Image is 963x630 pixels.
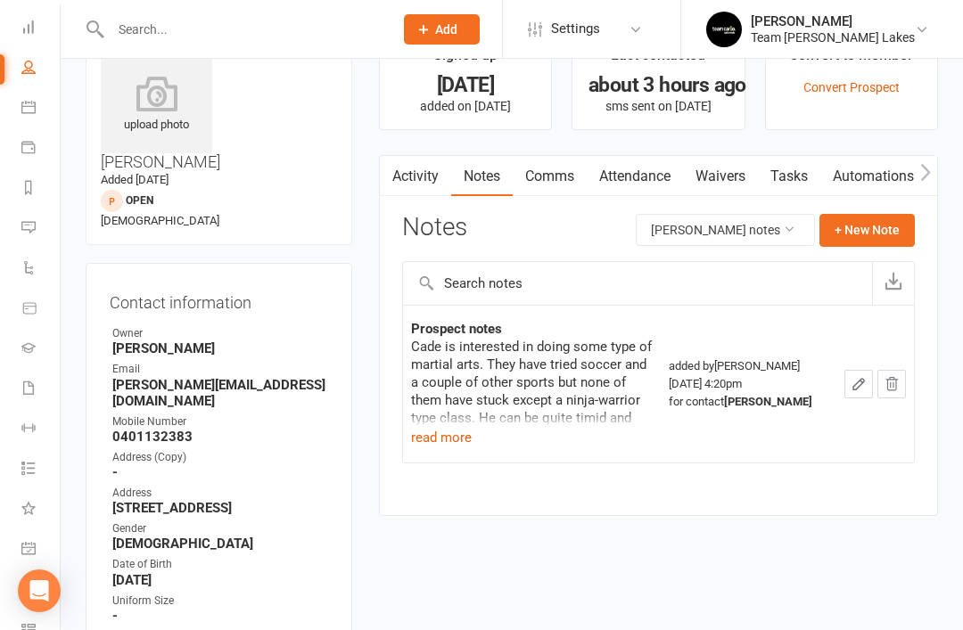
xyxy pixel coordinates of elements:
a: What's New [21,490,62,530]
a: Convert Prospect [803,80,900,94]
div: about 3 hours ago [588,76,728,94]
img: thumb_image1603260965.png [706,12,742,47]
div: Open Intercom Messenger [18,569,61,612]
div: [PERSON_NAME] [751,13,915,29]
div: upload photo [101,76,212,135]
a: Comms [513,156,587,197]
a: Activity [380,156,451,197]
span: [DEMOGRAPHIC_DATA] [101,214,219,227]
div: Last contacted [611,44,705,76]
div: Signed up [433,44,498,76]
div: Email [112,361,328,378]
div: Address (Copy) [112,449,328,466]
div: Owner [112,325,328,342]
a: Dashboard [21,9,62,49]
a: Tasks [758,156,820,197]
button: Add [404,14,480,45]
strong: [STREET_ADDRESS] [112,500,328,516]
span: Settings [551,9,600,49]
div: Mobile Number [112,413,328,430]
strong: - [112,608,328,624]
div: for contact [669,393,828,411]
strong: [PERSON_NAME] [724,395,812,408]
span: Open [126,194,153,207]
span: Add [435,22,457,37]
a: Calendar [21,89,62,129]
p: added on [DATE] [396,99,535,113]
h3: Notes [402,214,467,246]
strong: [DATE] [112,572,328,588]
p: sms sent on [DATE] [588,99,728,113]
strong: [DEMOGRAPHIC_DATA] [112,536,328,552]
a: Notes [451,156,513,197]
a: Waivers [683,156,758,197]
div: Address [112,485,328,502]
div: Team [PERSON_NAME] Lakes [751,29,915,45]
button: + New Note [819,214,915,246]
div: Uniform Size [112,593,328,610]
a: Product Sales [21,290,62,330]
h3: Contact information [110,287,328,312]
a: People [21,49,62,89]
div: added by [PERSON_NAME] [DATE] 4:20pm [669,357,828,411]
strong: 0401132383 [112,429,328,445]
div: Gender [112,520,328,537]
input: Search... [105,17,381,42]
a: Attendance [587,156,683,197]
input: Search notes [403,262,872,305]
button: [PERSON_NAME] notes [636,214,815,246]
button: read more [411,427,472,448]
a: Payments [21,129,62,169]
strong: Prospect notes [411,321,502,337]
h3: [PERSON_NAME] [101,42,337,171]
strong: [PERSON_NAME] [112,340,328,356]
time: Added [DATE] [101,173,169,186]
strong: - [112,464,328,480]
div: Date of Birth [112,556,328,573]
div: Convert to Member [789,44,913,76]
a: General attendance kiosk mode [21,530,62,570]
a: Automations [820,156,926,197]
a: Reports [21,169,62,209]
div: [DATE] [396,76,535,94]
strong: [PERSON_NAME][EMAIL_ADDRESS][DOMAIN_NAME] [112,377,328,409]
